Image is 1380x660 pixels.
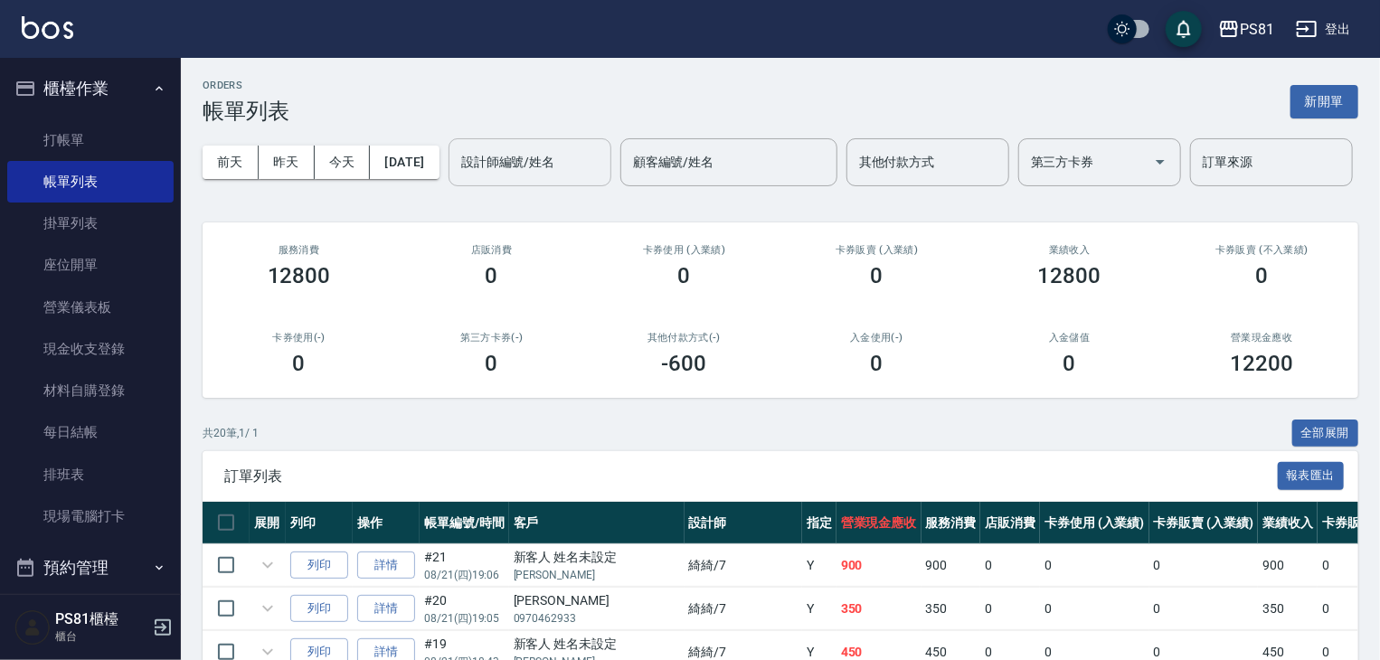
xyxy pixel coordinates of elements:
img: Logo [22,16,73,39]
h2: ORDERS [203,80,289,91]
th: 店販消費 [980,502,1040,544]
h3: 0 [293,351,306,376]
a: 掛單列表 [7,203,174,244]
h3: 0 [486,263,498,288]
a: 報表匯出 [1278,467,1345,484]
button: 今天 [315,146,371,179]
td: #21 [420,544,509,587]
a: 詳情 [357,552,415,580]
th: 設計師 [685,502,802,544]
h3: 帳單列表 [203,99,289,124]
button: 列印 [290,595,348,623]
h3: 0 [1256,263,1269,288]
h2: 入金使用(-) [802,332,951,344]
h3: 服務消費 [224,244,373,256]
a: 詳情 [357,595,415,623]
td: 0 [1040,588,1149,630]
div: [PERSON_NAME] [514,591,680,610]
a: 排班表 [7,454,174,495]
h2: 入金儲值 [995,332,1144,344]
td: 900 [922,544,981,587]
td: 綺綺 /7 [685,544,802,587]
td: 350 [837,588,922,630]
h2: 業績收入 [995,244,1144,256]
button: 新開單 [1290,85,1358,118]
a: 材料自購登錄 [7,370,174,411]
button: PS81 [1211,11,1281,48]
td: 350 [922,588,981,630]
button: 全部展開 [1292,420,1359,448]
th: 卡券使用 (入業績) [1040,502,1149,544]
td: Y [802,588,837,630]
h3: 0 [678,263,691,288]
th: 卡券販賣 (入業績) [1149,502,1259,544]
h2: 卡券使用(-) [224,332,373,344]
th: 客戶 [509,502,685,544]
h5: PS81櫃檯 [55,610,147,628]
a: 營業儀表板 [7,287,174,328]
p: 08/21 (四) 19:06 [424,567,505,583]
p: 櫃台 [55,628,147,645]
th: 指定 [802,502,837,544]
h3: 12800 [1038,263,1101,288]
h2: 卡券販賣 (入業績) [802,244,951,256]
div: 新客人 姓名未設定 [514,635,680,654]
div: 新客人 姓名未設定 [514,548,680,567]
td: Y [802,544,837,587]
td: 綺綺 /7 [685,588,802,630]
th: 營業現金應收 [837,502,922,544]
h2: 卡券販賣 (不入業績) [1187,244,1337,256]
h2: 店販消費 [417,244,566,256]
td: 0 [1149,544,1259,587]
th: 操作 [353,502,420,544]
h3: 0 [1063,351,1076,376]
a: 座位開單 [7,244,174,286]
h3: 12200 [1231,351,1294,376]
h3: 0 [486,351,498,376]
button: 預約管理 [7,544,174,591]
td: 0 [980,544,1040,587]
th: 服務消費 [922,502,981,544]
button: 前天 [203,146,259,179]
td: 0 [980,588,1040,630]
button: 報表及分析 [7,591,174,638]
img: Person [14,609,51,646]
button: 列印 [290,552,348,580]
div: PS81 [1240,18,1274,41]
td: 0 [1149,588,1259,630]
td: 350 [1258,588,1318,630]
button: 昨天 [259,146,315,179]
th: 帳單編號/時間 [420,502,509,544]
span: 訂單列表 [224,467,1278,486]
p: 0970462933 [514,610,680,627]
p: 共 20 筆, 1 / 1 [203,425,259,441]
a: 新開單 [1290,92,1358,109]
h3: 0 [871,263,884,288]
td: 0 [1040,544,1149,587]
button: 登出 [1289,13,1358,46]
button: [DATE] [370,146,439,179]
td: 900 [1258,544,1318,587]
a: 現金收支登錄 [7,328,174,370]
h2: 第三方卡券(-) [417,332,566,344]
p: [PERSON_NAME] [514,567,680,583]
th: 列印 [286,502,353,544]
button: 櫃檯作業 [7,65,174,112]
h3: -600 [662,351,707,376]
h3: 12800 [268,263,331,288]
a: 帳單列表 [7,161,174,203]
a: 打帳單 [7,119,174,161]
p: 08/21 (四) 19:05 [424,610,505,627]
h3: 0 [871,351,884,376]
th: 業績收入 [1258,502,1318,544]
td: #20 [420,588,509,630]
h2: 營業現金應收 [1187,332,1337,344]
td: 900 [837,544,922,587]
h2: 其他付款方式(-) [610,332,759,344]
a: 現場電腦打卡 [7,495,174,537]
h2: 卡券使用 (入業績) [610,244,759,256]
button: 報表匯出 [1278,462,1345,490]
button: save [1166,11,1202,47]
button: Open [1146,147,1175,176]
th: 展開 [250,502,286,544]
